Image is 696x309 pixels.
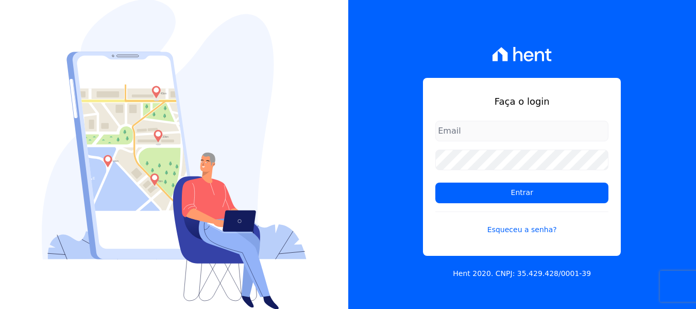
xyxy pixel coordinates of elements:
a: Esqueceu a senha? [435,212,608,235]
input: Entrar [435,183,608,203]
h1: Faça o login [435,94,608,108]
p: Hent 2020. CNPJ: 35.429.428/0001-39 [453,268,591,279]
input: Email [435,121,608,141]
